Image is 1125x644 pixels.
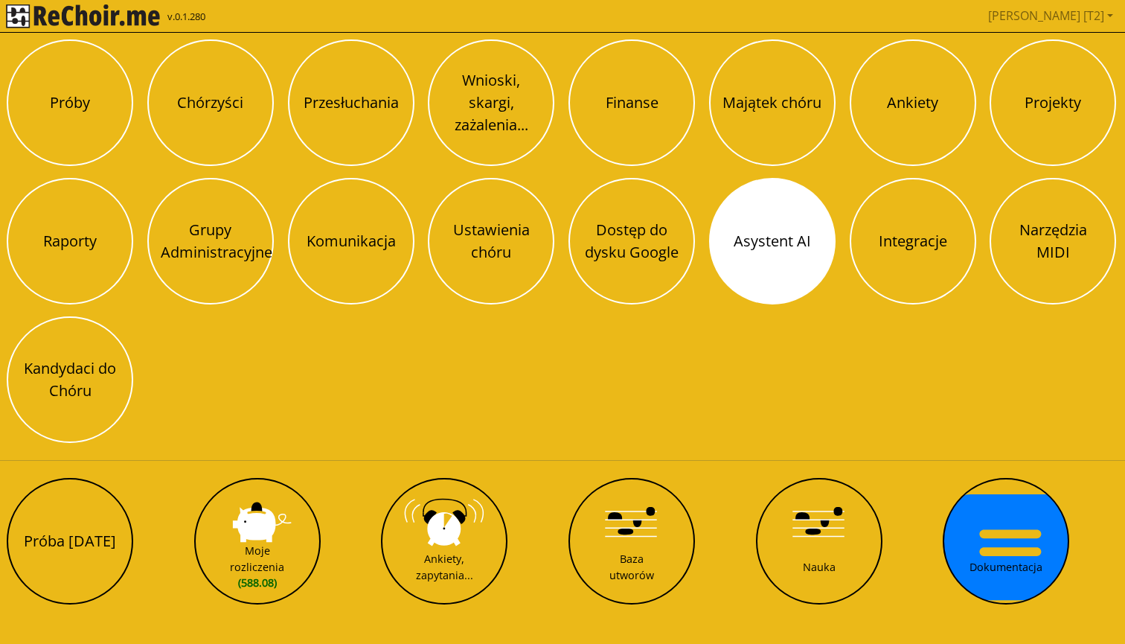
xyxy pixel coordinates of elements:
[167,10,205,25] span: v.0.1.280
[568,478,695,605] button: Baza utworów
[7,178,133,305] button: Raporty
[609,551,654,583] div: Baza utworów
[568,39,695,166] button: Finanse
[230,543,284,591] div: Moje rozliczenia
[756,478,882,605] button: Nauka
[381,478,507,605] button: Ankiety, zapytania...
[709,39,836,166] button: Majątek chóru
[709,178,836,305] button: Asystent AI
[969,559,1042,576] div: Dokumentacja
[147,39,274,166] button: Chórzyści
[7,316,133,443] button: Kandydaci do Chóru
[6,4,160,28] img: rekłajer mi
[982,1,1119,31] a: [PERSON_NAME] [T2]
[147,178,274,305] button: Grupy Administracyjne
[943,478,1069,605] button: Dokumentacja
[990,39,1116,166] button: Projekty
[7,478,133,605] button: Próba [DATE]
[990,178,1116,305] button: Narzędzia MIDI
[7,39,133,166] button: Próby
[428,39,554,166] button: Wnioski, skargi, zażalenia...
[194,478,321,605] button: Moje rozliczenia(588.08)
[850,39,976,166] button: Ankiety
[428,178,554,305] button: Ustawienia chóru
[850,178,976,305] button: Integracje
[230,575,284,591] span: (588.08)
[288,39,414,166] button: Przesłuchania
[568,178,695,305] button: Dostęp do dysku Google
[803,559,836,576] div: Nauka
[288,178,414,305] button: Komunikacja
[416,551,473,583] div: Ankiety, zapytania...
